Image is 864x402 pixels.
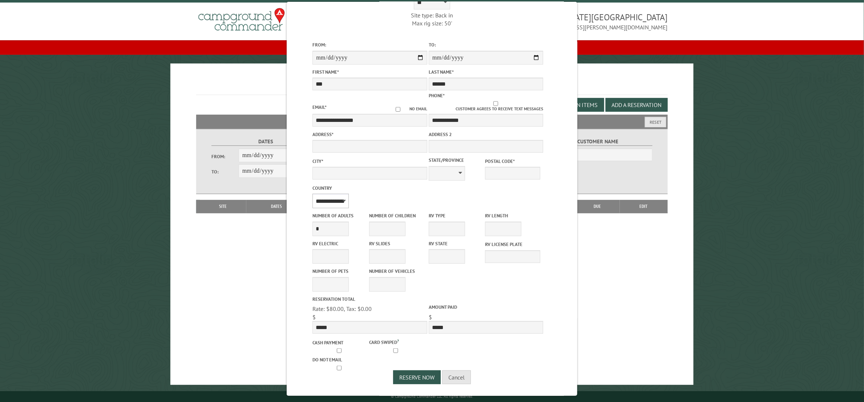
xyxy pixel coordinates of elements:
[429,131,544,138] label: Address 2
[620,200,668,213] th: Edit
[393,370,441,384] button: Reserve Now
[369,212,424,219] label: Number of Children
[442,370,471,384] button: Cancel
[391,394,473,399] small: © Campground Commander LLC. All rights reserved.
[375,11,489,19] div: Site type: Back in
[312,339,367,346] label: Cash payment
[485,158,540,165] label: Postal Code
[312,356,367,363] label: Do not email
[246,200,307,213] th: Dates
[369,268,424,275] label: Number of Vehicles
[429,69,544,75] label: Last Name
[387,107,409,112] input: No email
[397,338,399,343] a: ?
[312,185,427,192] label: Country
[196,75,667,95] h1: Reservations
[645,117,666,127] button: Reset
[375,19,489,27] div: Max rig size: 50'
[312,69,427,75] label: First Name
[429,313,432,321] span: $
[211,138,320,146] label: Dates
[196,115,667,128] h2: Filters
[429,240,484,247] label: RV State
[312,104,327,110] label: Email
[575,200,620,213] th: Due
[429,304,544,311] label: Amount paid
[211,168,239,175] label: To:
[429,101,544,112] label: Customer agrees to receive text messages
[485,212,540,219] label: RV Length
[312,212,367,219] label: Number of Adults
[606,98,668,112] button: Add a Reservation
[312,268,367,275] label: Number of Pets
[369,338,424,346] label: Card swiped
[200,200,246,213] th: Site
[369,240,424,247] label: RV Slides
[485,241,540,248] label: RV License Plate
[429,212,484,219] label: RV Type
[211,153,239,160] label: From:
[429,41,544,48] label: To:
[544,138,653,146] label: Customer Name
[387,106,427,112] label: No email
[312,158,427,165] label: City
[429,93,445,99] label: Phone
[312,313,316,321] span: $
[312,41,427,48] label: From:
[312,131,427,138] label: Address
[312,240,367,247] label: RV Electric
[196,5,287,34] img: Campground Commander
[312,305,372,312] span: Rate: $80.00, Tax: $0.00
[312,296,427,303] label: Reservation Total
[448,101,544,106] input: Customer agrees to receive text messages
[429,157,484,164] label: State/Province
